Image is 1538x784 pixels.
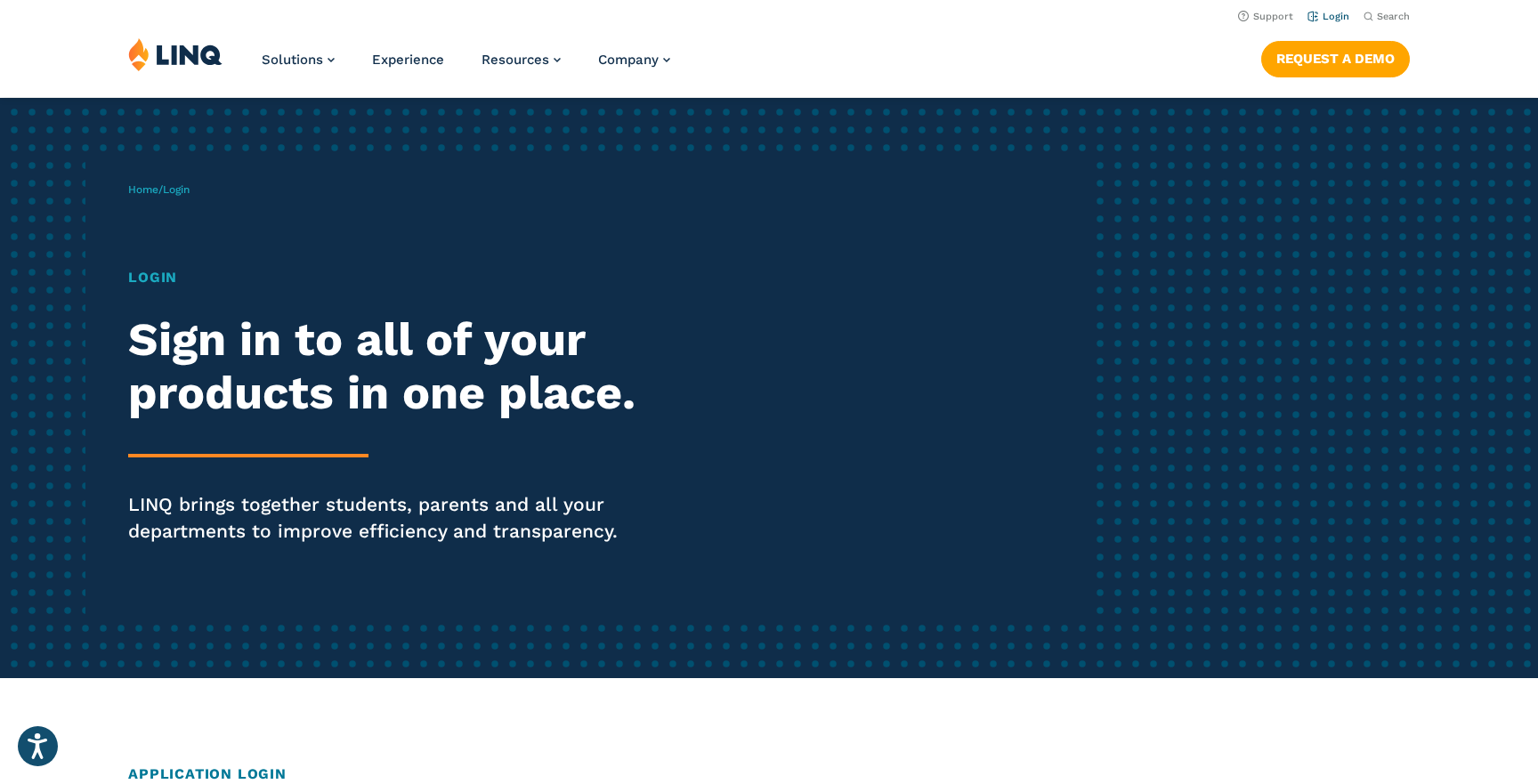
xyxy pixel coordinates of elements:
a: Login [1307,11,1349,22]
span: Search [1377,11,1410,22]
span: Solutions [262,52,323,68]
button: Open Search Bar [1364,10,1410,23]
span: Company [598,52,659,68]
span: Login [163,183,190,196]
a: Support [1238,11,1293,22]
h2: Sign in to all of your products in one place. [128,313,721,420]
a: Experience [372,52,444,68]
img: LINQ | K‑12 Software [128,37,223,71]
nav: Primary Navigation [262,37,670,96]
h1: Login [128,267,721,288]
a: Company [598,52,670,68]
a: Solutions [262,52,335,68]
a: Resources [482,52,561,68]
a: Request a Demo [1261,41,1410,77]
p: LINQ brings together students, parents and all your departments to improve efficiency and transpa... [128,491,721,545]
span: / [128,183,190,196]
span: Resources [482,52,549,68]
a: Home [128,183,158,196]
nav: Button Navigation [1261,37,1410,77]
